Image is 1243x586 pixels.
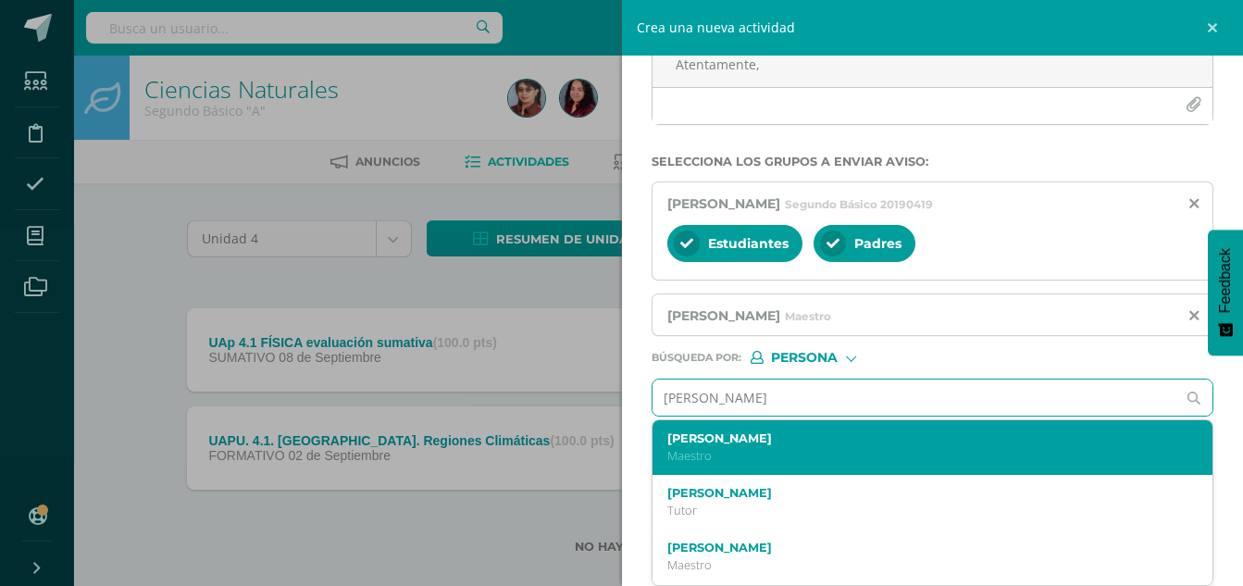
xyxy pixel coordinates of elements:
[667,195,780,212] span: [PERSON_NAME]
[771,353,838,363] span: Persona
[667,486,1175,500] label: [PERSON_NAME]
[653,380,1176,416] input: Ej. Mario Galindo
[667,557,1175,573] p: Maestro
[667,307,780,324] span: [PERSON_NAME]
[708,235,789,252] span: Estudiantes
[667,448,1175,464] p: Maestro
[785,197,933,211] span: Segundo Básico 20190419
[667,541,1175,555] label: [PERSON_NAME]
[1208,230,1243,355] button: Feedback - Mostrar encuesta
[652,353,741,363] span: Búsqueda por :
[667,503,1175,518] p: Tutor
[854,235,901,252] span: Padres
[652,155,1214,168] label: Selecciona los grupos a enviar aviso :
[1217,248,1234,313] span: Feedback
[751,351,889,364] div: [object Object]
[667,431,1175,445] label: [PERSON_NAME]
[785,309,831,323] span: Maestro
